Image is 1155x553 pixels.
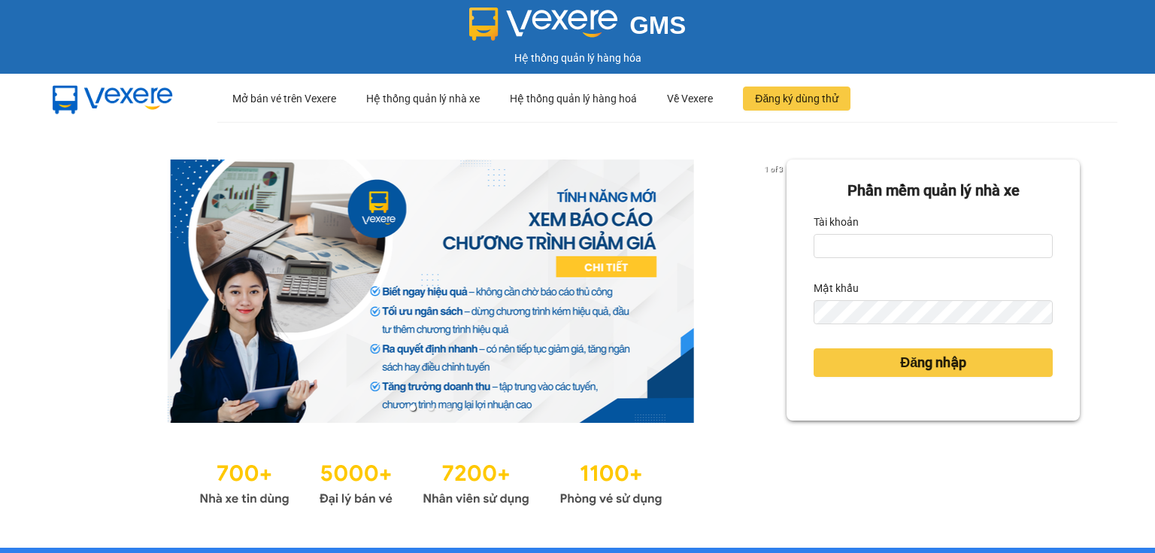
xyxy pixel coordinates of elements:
button: Đăng ký dùng thử [743,87,850,111]
label: Tài khoản [814,210,859,234]
a: GMS [469,23,687,35]
img: logo 2 [469,8,618,41]
label: Mật khẩu [814,276,859,300]
span: Đăng ký dùng thử [755,90,838,107]
div: Về Vexere [667,74,713,123]
li: slide item 3 [446,405,452,411]
img: Statistics.png [199,453,662,510]
span: GMS [629,11,686,39]
div: Hệ thống quản lý hàng hóa [4,50,1151,66]
button: Đăng nhập [814,348,1053,377]
div: Hệ thống quản lý hàng hoá [510,74,637,123]
li: slide item 2 [428,405,434,411]
button: next slide / item [765,160,787,423]
div: Hệ thống quản lý nhà xe [366,74,480,123]
div: Phần mềm quản lý nhà xe [814,179,1053,202]
li: slide item 1 [410,405,416,411]
button: previous slide / item [75,160,96,423]
img: mbUUG5Q.png [38,74,188,123]
span: Đăng nhập [900,352,966,373]
input: Mật khẩu [814,300,1053,324]
p: 1 of 3 [760,160,787,179]
input: Tài khoản [814,234,1053,258]
div: Mở bán vé trên Vexere [232,74,336,123]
